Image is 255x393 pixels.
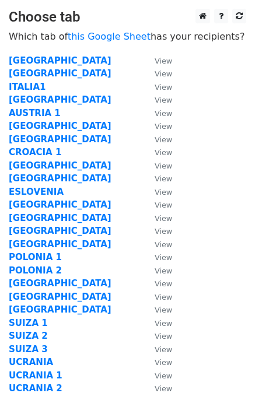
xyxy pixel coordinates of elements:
small: View [155,332,172,341]
a: View [143,147,172,157]
a: [GEOGRAPHIC_DATA] [9,199,111,210]
a: UCRANIA [9,357,53,367]
a: View [143,292,172,302]
h3: Choose tab [9,9,246,26]
a: ESLOVENIA [9,187,64,197]
small: View [155,345,172,354]
small: View [155,306,172,314]
small: View [155,253,172,262]
a: View [143,55,172,66]
small: View [155,174,172,183]
small: View [155,57,172,65]
a: POLONIA 1 [9,252,62,262]
a: SUIZA 3 [9,344,48,355]
p: Which tab of has your recipients? [9,30,246,43]
a: POLONIA 2 [9,265,62,276]
a: View [143,318,172,328]
a: View [143,265,172,276]
a: [GEOGRAPHIC_DATA] [9,226,111,236]
a: [GEOGRAPHIC_DATA] [9,94,111,105]
a: View [143,121,172,131]
a: View [143,68,172,79]
a: View [143,94,172,105]
a: [GEOGRAPHIC_DATA] [9,160,111,171]
small: View [155,319,172,328]
a: View [143,239,172,250]
a: View [143,370,172,381]
a: [GEOGRAPHIC_DATA] [9,278,111,289]
a: View [143,226,172,236]
small: View [155,188,172,196]
a: View [143,82,172,92]
small: View [155,227,172,236]
a: [GEOGRAPHIC_DATA] [9,213,111,223]
a: View [143,187,172,197]
a: View [143,357,172,367]
small: View [155,109,172,118]
a: [GEOGRAPHIC_DATA] [9,239,111,250]
small: View [155,135,172,144]
a: View [143,134,172,145]
a: [GEOGRAPHIC_DATA] [9,173,111,184]
a: View [143,160,172,171]
small: View [155,371,172,380]
a: View [143,199,172,210]
small: View [155,122,172,131]
small: View [155,83,172,92]
a: SUIZA 2 [9,331,48,341]
small: View [155,162,172,170]
a: View [143,213,172,223]
a: CROACIA 1 [9,147,61,157]
a: AUSTRIA 1 [9,108,61,118]
a: [GEOGRAPHIC_DATA] [9,121,111,131]
a: [GEOGRAPHIC_DATA] [9,55,111,66]
a: UCRANIA 1 [9,370,62,381]
a: View [143,278,172,289]
a: View [143,344,172,355]
small: View [155,293,172,301]
a: ITALIA1 [9,82,46,92]
a: View [143,173,172,184]
a: [GEOGRAPHIC_DATA] [9,304,111,315]
a: [GEOGRAPHIC_DATA] [9,292,111,302]
small: View [155,69,172,78]
a: this Google Sheet [68,31,151,42]
a: View [143,331,172,341]
a: [GEOGRAPHIC_DATA] [9,134,111,145]
small: View [155,240,172,249]
small: View [155,384,172,393]
a: [GEOGRAPHIC_DATA] [9,68,111,79]
small: View [155,214,172,223]
small: View [155,148,172,157]
a: View [143,108,172,118]
small: View [155,279,172,288]
a: SUIZA 1 [9,318,48,328]
small: View [155,266,172,275]
small: View [155,96,172,104]
small: View [155,358,172,367]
